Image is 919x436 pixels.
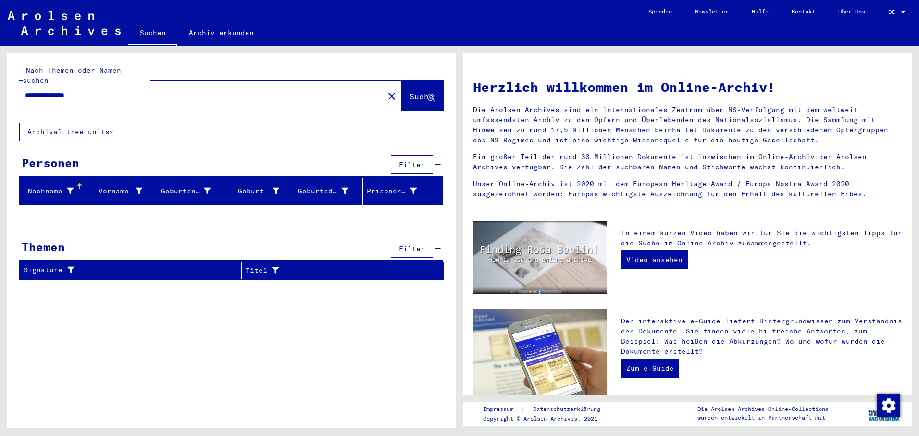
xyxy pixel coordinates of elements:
mat-header-cell: Geburtsdatum [294,178,363,205]
div: Prisoner # [367,183,431,199]
mat-header-cell: Geburt‏ [225,178,294,205]
img: eguide.jpg [473,309,607,398]
mat-header-cell: Geburtsname [157,178,226,205]
span: DE [888,9,899,15]
mat-label: Nach Themen oder Namen suchen [23,66,121,85]
div: Geburtsdatum [298,183,362,199]
mat-header-cell: Prisoner # [363,178,443,205]
mat-header-cell: Vorname [88,178,157,205]
button: Archival tree units [19,123,121,141]
p: Die Arolsen Archives sind ein internationales Zentrum über NS-Verfolgung mit dem weltweit umfasse... [473,105,902,145]
div: | [483,404,612,414]
div: Vorname [92,186,142,196]
div: Vorname [92,183,157,199]
button: Filter [391,155,433,174]
a: Archiv erkunden [177,21,265,44]
p: Copyright © Arolsen Archives, 2021 [483,414,612,423]
p: Die Arolsen Archives Online-Collections [697,405,829,413]
a: Datenschutzerklärung [525,404,612,414]
button: Filter [391,240,433,258]
div: Geburtsdatum [298,186,348,196]
p: Unser Online-Archiv ist 2020 mit dem European Heritage Award / Europa Nostra Award 2020 ausgezeic... [473,179,902,199]
a: Zum e-Guide [621,359,679,378]
div: Geburt‏ [229,186,279,196]
p: In einem kurzen Video haben wir für Sie die wichtigsten Tipps für die Suche im Online-Archiv zusa... [621,228,902,248]
img: Arolsen_neg.svg [8,11,121,35]
img: Zustimmung ändern [877,394,900,417]
div: Nachname [24,186,74,196]
div: Geburtsname [161,186,211,196]
mat-header-cell: Nachname [20,178,88,205]
a: Impressum [483,404,521,414]
mat-icon: close [386,90,397,102]
img: yv_logo.png [866,401,902,425]
div: Geburt‏ [229,183,294,199]
span: Filter [399,244,425,253]
span: Suche [410,91,434,101]
div: Signature [24,263,241,278]
div: Prisoner # [367,186,417,196]
div: Nachname [24,183,88,199]
div: Geburtsname [161,183,225,199]
img: video.jpg [473,221,607,294]
a: Video ansehen [621,250,688,269]
div: Themen [22,238,65,256]
div: Signature [24,265,229,275]
span: Filter [399,160,425,169]
p: wurden entwickelt in Partnerschaft mit [697,413,829,422]
p: Ein großer Teil der rund 30 Millionen Dokumente ist inzwischen im Online-Archiv der Arolsen Archi... [473,152,902,172]
p: Der interaktive e-Guide liefert Hintergrundwissen zum Verständnis der Dokumente. Sie finden viele... [621,316,902,357]
a: Suchen [128,21,177,46]
div: Personen [22,154,79,171]
div: Titel [246,263,432,278]
button: Suche [401,81,444,111]
h1: Herzlich willkommen im Online-Archiv! [473,77,902,97]
div: Zustimmung ändern [877,394,900,417]
div: Titel [246,266,420,276]
button: Clear [382,86,401,105]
